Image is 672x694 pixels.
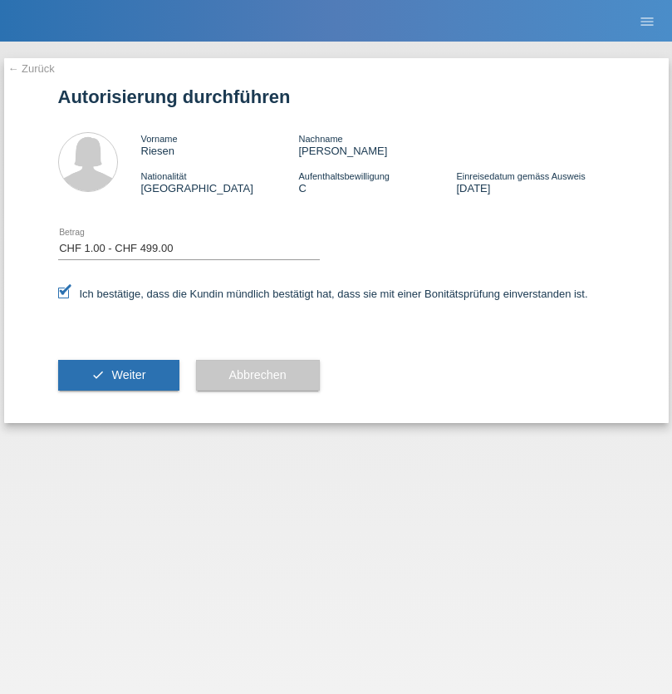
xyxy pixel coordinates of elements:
[456,170,614,194] div: [DATE]
[58,86,615,107] h1: Autorisierung durchführen
[298,132,456,157] div: [PERSON_NAME]
[111,368,145,381] span: Weiter
[639,13,655,30] i: menu
[141,134,178,144] span: Vorname
[298,134,342,144] span: Nachname
[58,360,179,391] button: check Weiter
[298,170,456,194] div: C
[630,16,664,26] a: menu
[298,171,389,181] span: Aufenthaltsbewilligung
[8,62,55,75] a: ← Zurück
[196,360,320,391] button: Abbrechen
[456,171,585,181] span: Einreisedatum gemäss Ausweis
[229,368,287,381] span: Abbrechen
[141,132,299,157] div: Riesen
[91,368,105,381] i: check
[141,170,299,194] div: [GEOGRAPHIC_DATA]
[58,288,588,300] label: Ich bestätige, dass die Kundin mündlich bestätigt hat, dass sie mit einer Bonitätsprüfung einvers...
[141,171,187,181] span: Nationalität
